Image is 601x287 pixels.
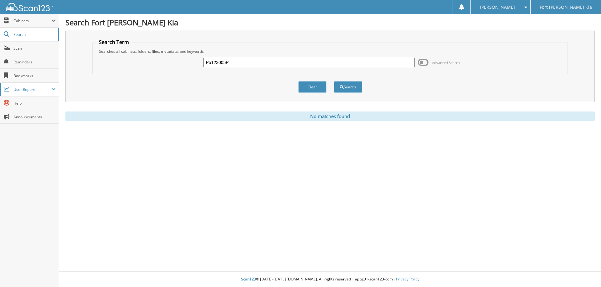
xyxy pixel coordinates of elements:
[298,81,326,93] button: Clear
[13,101,56,106] span: Help
[13,46,56,51] span: Scan
[241,276,256,282] span: Scan123
[396,276,419,282] a: Privacy Policy
[480,5,515,9] span: [PERSON_NAME]
[13,114,56,120] span: Announcements
[334,81,362,93] button: Search
[432,60,460,65] span: Advanced Search
[96,39,132,46] legend: Search Term
[59,272,601,287] div: © [DATE]-[DATE] [DOMAIN_NAME]. All rights reserved | appg01-scan123-com |
[13,73,56,78] span: Bookmarks
[96,49,565,54] div: Searches all cabinets, folders, files, metadata, and keywords
[540,5,592,9] span: Fort [PERSON_NAME] Kia
[65,17,595,27] h1: Search Fort [PERSON_NAME] Kia
[6,3,53,11] img: scan123-logo-white.svg
[13,87,51,92] span: User Reports
[570,257,601,287] iframe: Chat Widget
[13,18,51,23] span: Cabinets
[13,32,55,37] span: Search
[13,59,56,65] span: Reminders
[65,111,595,121] div: No matches found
